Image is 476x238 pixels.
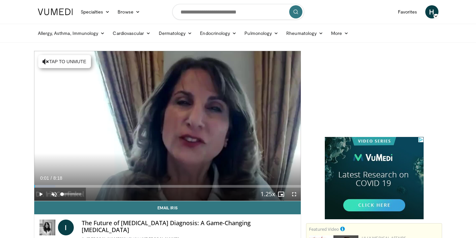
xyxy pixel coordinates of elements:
input: Search topics, interventions [172,4,304,20]
iframe: Advertisement [325,137,424,219]
button: Enable picture-in-picture mode [274,188,288,201]
a: Pulmonology [240,27,282,40]
video-js: Video Player [34,51,301,201]
iframe: Advertisement [325,51,424,133]
h4: The Future of [MEDICAL_DATA] Diagnosis: A Game-Changing [MEDICAL_DATA] [82,220,296,234]
span: / [51,175,52,181]
a: Specialties [77,5,114,18]
a: More [327,27,352,40]
button: Play [34,188,47,201]
div: Progress Bar [34,185,301,188]
a: Browse [114,5,144,18]
a: Email Iris [34,201,301,214]
div: Volume Level [62,193,81,195]
img: Dr. Iris Gorfinkel [40,220,55,235]
a: Dermatology [155,27,196,40]
button: Tap to unmute [38,55,91,68]
button: Unmute [47,188,61,201]
a: Allergy, Asthma, Immunology [34,27,109,40]
span: 0:01 [40,175,49,181]
a: Rheumatology [282,27,327,40]
small: Featured Video [309,226,339,232]
a: Favorites [394,5,421,18]
a: I [58,220,74,235]
a: Cardiovascular [109,27,154,40]
a: H [425,5,438,18]
a: Endocrinology [196,27,240,40]
button: Fullscreen [288,188,301,201]
span: 8:18 [53,175,62,181]
img: VuMedi Logo [38,9,73,15]
button: Playback Rate [261,188,274,201]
